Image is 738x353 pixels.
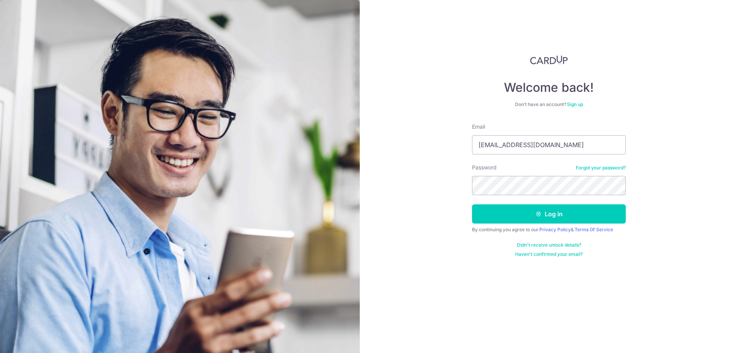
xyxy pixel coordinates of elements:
input: Enter your Email [472,135,626,154]
a: Sign up [567,101,583,107]
label: Password [472,164,497,171]
h4: Welcome back! [472,80,626,95]
div: Don’t have an account? [472,101,626,108]
div: By continuing you agree to our & [472,227,626,233]
a: Haven't confirmed your email? [515,251,583,257]
button: Log in [472,204,626,224]
a: Privacy Policy [539,227,571,232]
a: Forgot your password? [576,165,626,171]
img: CardUp Logo [530,55,568,65]
a: Didn't receive unlock details? [517,242,581,248]
a: Terms Of Service [575,227,613,232]
label: Email [472,123,485,131]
